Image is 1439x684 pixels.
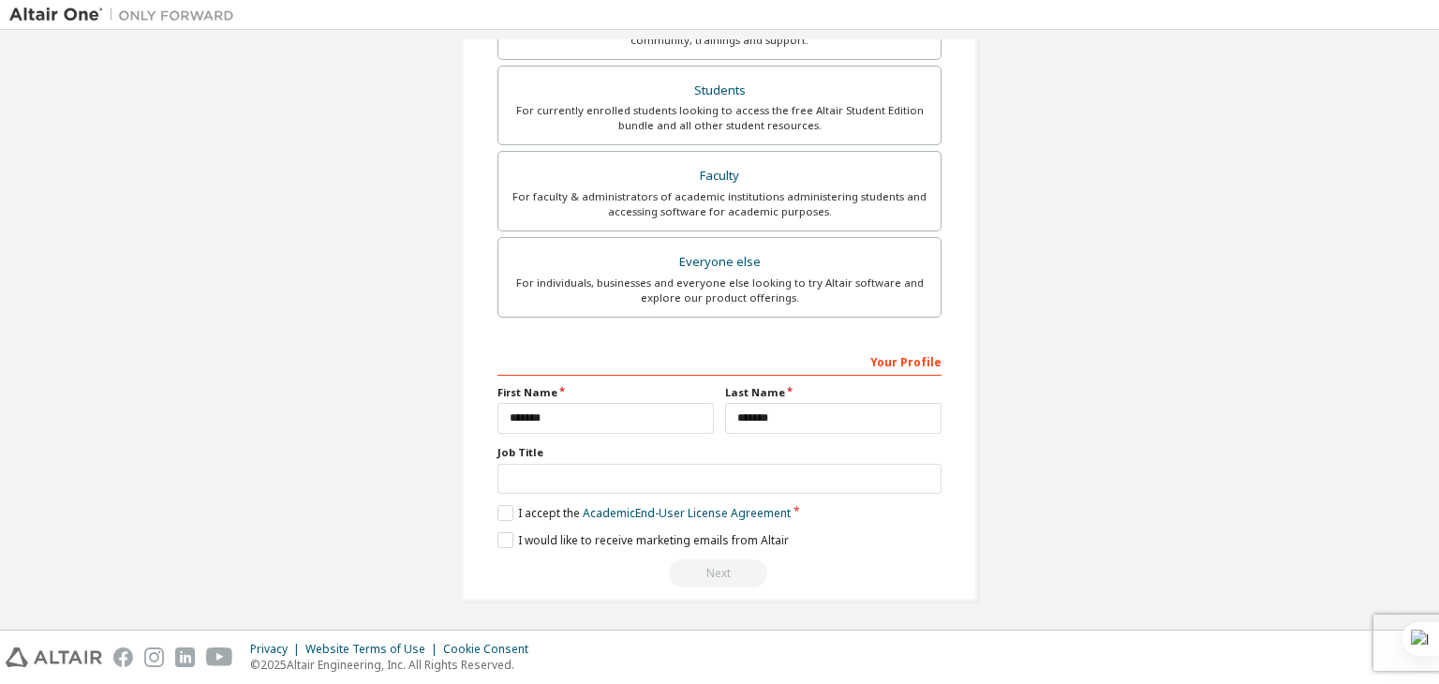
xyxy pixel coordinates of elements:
[250,642,305,657] div: Privacy
[6,647,102,667] img: altair_logo.svg
[510,163,929,189] div: Faculty
[175,647,195,667] img: linkedin.svg
[443,642,540,657] div: Cookie Consent
[510,249,929,275] div: Everyone else
[9,6,244,24] img: Altair One
[510,78,929,104] div: Students
[113,647,133,667] img: facebook.svg
[497,445,942,460] label: Job Title
[510,275,929,305] div: For individuals, businesses and everyone else looking to try Altair software and explore our prod...
[725,385,942,400] label: Last Name
[206,647,233,667] img: youtube.svg
[497,346,942,376] div: Your Profile
[144,647,164,667] img: instagram.svg
[497,532,789,548] label: I would like to receive marketing emails from Altair
[497,505,791,521] label: I accept the
[250,657,540,673] p: © 2025 Altair Engineering, Inc. All Rights Reserved.
[497,559,942,587] div: You need to provide your academic email
[583,505,791,521] a: Academic End-User License Agreement
[305,642,443,657] div: Website Terms of Use
[497,385,714,400] label: First Name
[510,189,929,219] div: For faculty & administrators of academic institutions administering students and accessing softwa...
[510,103,929,133] div: For currently enrolled students looking to access the free Altair Student Edition bundle and all ...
